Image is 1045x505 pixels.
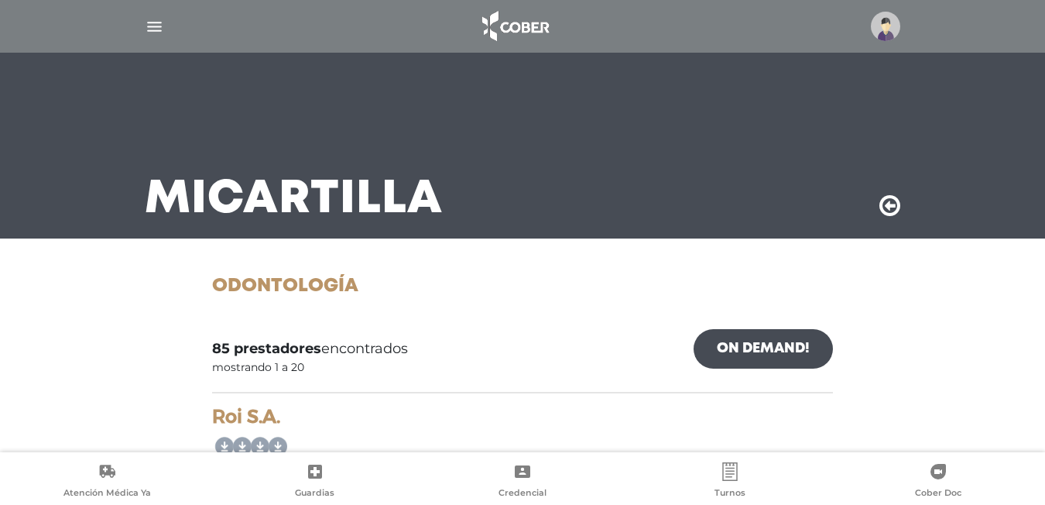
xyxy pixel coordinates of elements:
a: Cober Doc [834,462,1042,502]
a: Atención Médica Ya [3,462,211,502]
h3: Mi Cartilla [145,180,443,220]
span: Turnos [714,487,745,501]
h4: Roi S.A. [212,406,833,428]
a: Credencial [419,462,626,502]
span: Guardias [295,487,334,501]
a: Turnos [626,462,834,502]
h1: Odontología [212,276,833,298]
div: mostrando 1 a 20 [212,359,304,376]
a: Guardias [211,462,418,502]
span: encontrados [212,338,408,359]
img: logo_cober_home-white.png [474,8,555,45]
span: Cober Doc [915,487,961,501]
a: On Demand! [694,329,833,369]
img: Cober_menu-lines-white.svg [145,17,164,36]
img: profile-placeholder.svg [871,12,900,41]
span: Atención Médica Ya [63,487,151,501]
span: Credencial [499,487,546,501]
b: 85 prestadores [212,340,321,357]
